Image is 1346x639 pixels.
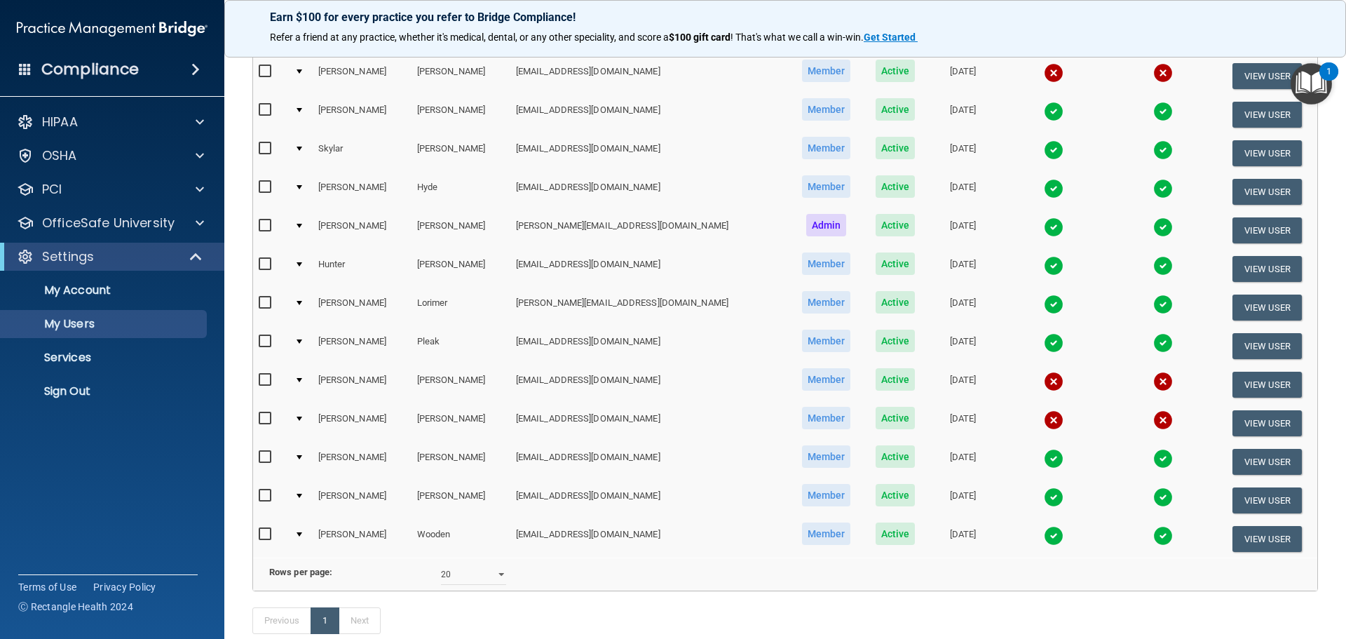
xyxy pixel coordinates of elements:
[412,288,510,327] td: Lorimer
[42,215,175,231] p: OfficeSafe University
[510,211,789,250] td: [PERSON_NAME][EMAIL_ADDRESS][DOMAIN_NAME]
[864,32,918,43] a: Get Started
[42,114,78,130] p: HIPAA
[510,327,789,365] td: [EMAIL_ADDRESS][DOMAIN_NAME]
[412,520,510,558] td: Wooden
[412,481,510,520] td: [PERSON_NAME]
[313,443,412,481] td: [PERSON_NAME]
[1044,256,1063,276] img: tick.e7d51cea.svg
[9,384,200,398] p: Sign Out
[93,580,156,594] a: Privacy Policy
[927,327,998,365] td: [DATE]
[1044,410,1063,430] img: cross.ca9f0e7f.svg
[927,443,998,481] td: [DATE]
[1153,140,1173,160] img: tick.e7d51cea.svg
[876,60,916,82] span: Active
[270,32,669,43] span: Refer a friend at any practice, whether it's medical, dental, or any other speciality, and score a
[1153,63,1173,83] img: cross.ca9f0e7f.svg
[17,215,204,231] a: OfficeSafe University
[1232,372,1302,398] button: View User
[802,445,851,468] span: Member
[510,57,789,95] td: [EMAIL_ADDRESS][DOMAIN_NAME]
[876,291,916,314] span: Active
[1232,295,1302,321] button: View User
[1232,256,1302,282] button: View User
[339,607,381,634] a: Next
[41,60,139,79] h4: Compliance
[1153,295,1173,314] img: tick.e7d51cea.svg
[17,181,204,198] a: PCI
[18,600,133,614] span: Ⓒ Rectangle Health 2024
[802,98,851,121] span: Member
[1153,179,1173,199] img: tick.e7d51cea.svg
[802,137,851,159] span: Member
[927,250,998,288] td: [DATE]
[313,481,412,520] td: [PERSON_NAME]
[1044,372,1063,391] img: cross.ca9f0e7f.svg
[17,248,203,265] a: Settings
[927,520,998,558] td: [DATE]
[1232,526,1302,552] button: View User
[1232,102,1302,128] button: View User
[510,173,789,211] td: [EMAIL_ADDRESS][DOMAIN_NAME]
[876,484,916,506] span: Active
[313,211,412,250] td: [PERSON_NAME]
[927,57,998,95] td: [DATE]
[876,253,916,275] span: Active
[1044,449,1063,469] img: tick.e7d51cea.svg
[412,95,510,134] td: [PERSON_NAME]
[876,445,916,468] span: Active
[876,407,916,429] span: Active
[730,32,864,43] span: ! That's what we call a win-win.
[313,95,412,134] td: [PERSON_NAME]
[412,57,510,95] td: [PERSON_NAME]
[876,98,916,121] span: Active
[510,481,789,520] td: [EMAIL_ADDRESS][DOMAIN_NAME]
[927,404,998,443] td: [DATE]
[42,147,77,164] p: OSHA
[1044,487,1063,507] img: tick.e7d51cea.svg
[1153,372,1173,391] img: cross.ca9f0e7f.svg
[927,134,998,173] td: [DATE]
[42,248,94,265] p: Settings
[9,351,200,365] p: Services
[510,404,789,443] td: [EMAIL_ADDRESS][DOMAIN_NAME]
[412,327,510,365] td: Pleak
[802,484,851,506] span: Member
[510,250,789,288] td: [EMAIL_ADDRESS][DOMAIN_NAME]
[876,368,916,391] span: Active
[1291,63,1332,105] button: Open Resource Center, 1 new notification
[313,404,412,443] td: [PERSON_NAME]
[1232,333,1302,359] button: View User
[864,32,916,43] strong: Get Started
[927,481,998,520] td: [DATE]
[1153,102,1173,121] img: tick.e7d51cea.svg
[17,114,204,130] a: HIPAA
[1044,63,1063,83] img: cross.ca9f0e7f.svg
[1153,333,1173,353] img: tick.e7d51cea.svg
[510,520,789,558] td: [EMAIL_ADDRESS][DOMAIN_NAME]
[313,365,412,404] td: [PERSON_NAME]
[252,607,311,634] a: Previous
[313,134,412,173] td: Skylar
[927,288,998,327] td: [DATE]
[42,181,62,198] p: PCI
[510,134,789,173] td: [EMAIL_ADDRESS][DOMAIN_NAME]
[1044,295,1063,314] img: tick.e7d51cea.svg
[269,567,332,577] b: Rows per page:
[927,211,998,250] td: [DATE]
[1044,526,1063,546] img: tick.e7d51cea.svg
[1044,179,1063,199] img: tick.e7d51cea.svg
[1232,487,1302,513] button: View User
[806,214,847,236] span: Admin
[1044,333,1063,353] img: tick.e7d51cea.svg
[510,365,789,404] td: [EMAIL_ADDRESS][DOMAIN_NAME]
[1153,256,1173,276] img: tick.e7d51cea.svg
[1044,217,1063,237] img: tick.e7d51cea.svg
[510,288,789,327] td: [PERSON_NAME][EMAIL_ADDRESS][DOMAIN_NAME]
[313,250,412,288] td: Hunter
[802,253,851,275] span: Member
[802,175,851,198] span: Member
[412,134,510,173] td: [PERSON_NAME]
[802,291,851,314] span: Member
